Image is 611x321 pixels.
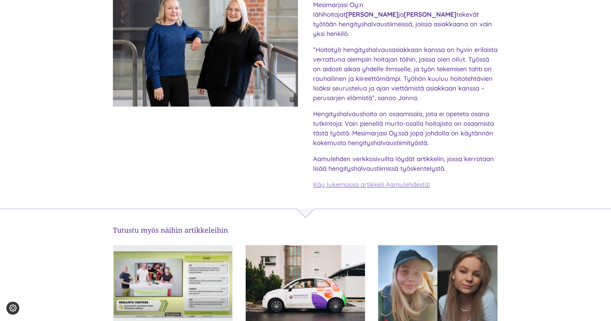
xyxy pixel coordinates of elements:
p: Hengityshalvaushoito on osaamisala, jota ei opeteta osana tutkintoja. Vain pienellä murto-osalla ... [313,109,498,148]
p: Aamulehden verkkosivuilta löydät artikkelin, jossa kerrotaan lisää hengityshalvaustiimissä työske... [313,154,498,173]
h3: Tutustu myös näihin artikkeleihin [113,225,498,235]
button: Evästeasetukset [6,302,19,315]
span: [PERSON_NAME] [346,10,398,18]
a: Käy lukemassa artikkeli Aamulehdestä! [313,180,430,188]
p: ”Hoitotyö hengityshalvausasiakkaan kanssa on hyvin erilaista verrattuna aiempiin hoitajan töihin,... [313,45,498,103]
span: [PERSON_NAME] [404,10,456,18]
